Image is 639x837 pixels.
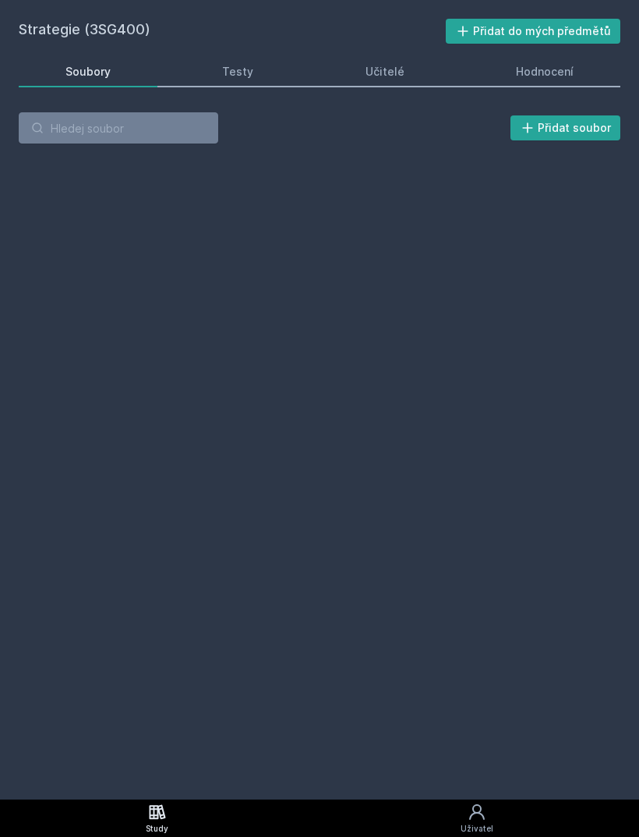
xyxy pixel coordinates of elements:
h2: Strategie (3SG400) [19,19,446,44]
div: Učitelé [365,64,404,80]
input: Hledej soubor [19,112,218,144]
button: Přidat soubor [510,115,621,140]
div: Uživatel [461,823,493,835]
a: Učitelé [319,56,451,87]
button: Přidat do mých předmětů [446,19,621,44]
a: Testy [176,56,301,87]
a: Hodnocení [470,56,621,87]
div: Study [146,823,168,835]
div: Soubory [65,64,111,80]
div: Testy [222,64,253,80]
div: Hodnocení [516,64,574,80]
a: Soubory [19,56,157,87]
